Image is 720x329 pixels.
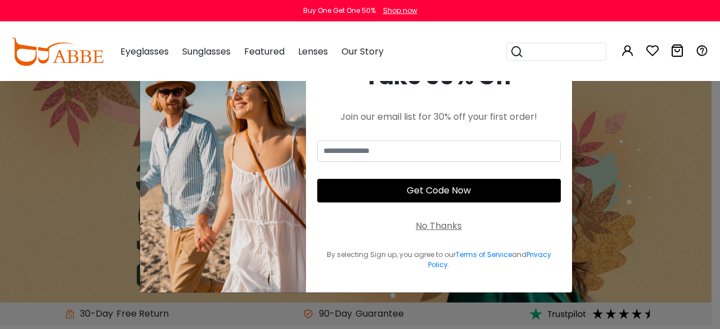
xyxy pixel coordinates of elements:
div: No Thanks [416,219,462,233]
div: Join our email list for 30% off your first order! [317,110,561,124]
span: Eyeglasses [120,45,169,58]
div: Buy One Get One 50% [303,6,376,16]
a: Shop now [377,6,417,15]
button: Get Code Now [317,179,561,202]
span: Sunglasses [182,45,231,58]
div: By selecting Sign up, you agree to our and . [317,250,561,270]
div: Shop now [383,6,417,16]
img: abbeglasses.com [11,38,103,66]
img: welcome [140,37,306,292]
span: Lenses [298,45,328,58]
a: Terms of Service [456,250,512,259]
span: Featured [244,45,285,58]
span: Our Story [341,45,384,58]
a: Privacy Policy [428,250,551,269]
